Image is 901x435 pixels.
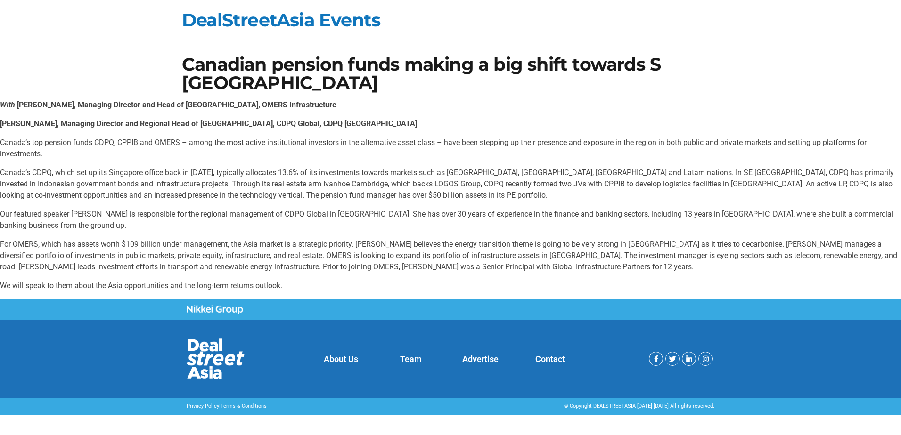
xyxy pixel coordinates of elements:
a: About Us [324,354,358,364]
a: Advertise [462,354,499,364]
a: Team [400,354,422,364]
h1: Canadian pension funds making a big shift towards S [GEOGRAPHIC_DATA] [182,56,719,92]
a: Terms & Conditions [221,403,267,409]
div: © Copyright DEALSTREETASIA [DATE]-[DATE] All rights reserved. [455,403,714,411]
a: Privacy Policy [187,403,219,409]
a: DealStreetAsia Events [182,9,380,31]
p: | [187,403,446,411]
img: Nikkei Group [187,305,243,314]
strong: [PERSON_NAME], Managing Director and Head of [GEOGRAPHIC_DATA], OMERS Infrastructure [17,100,336,109]
a: Contact [535,354,565,364]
